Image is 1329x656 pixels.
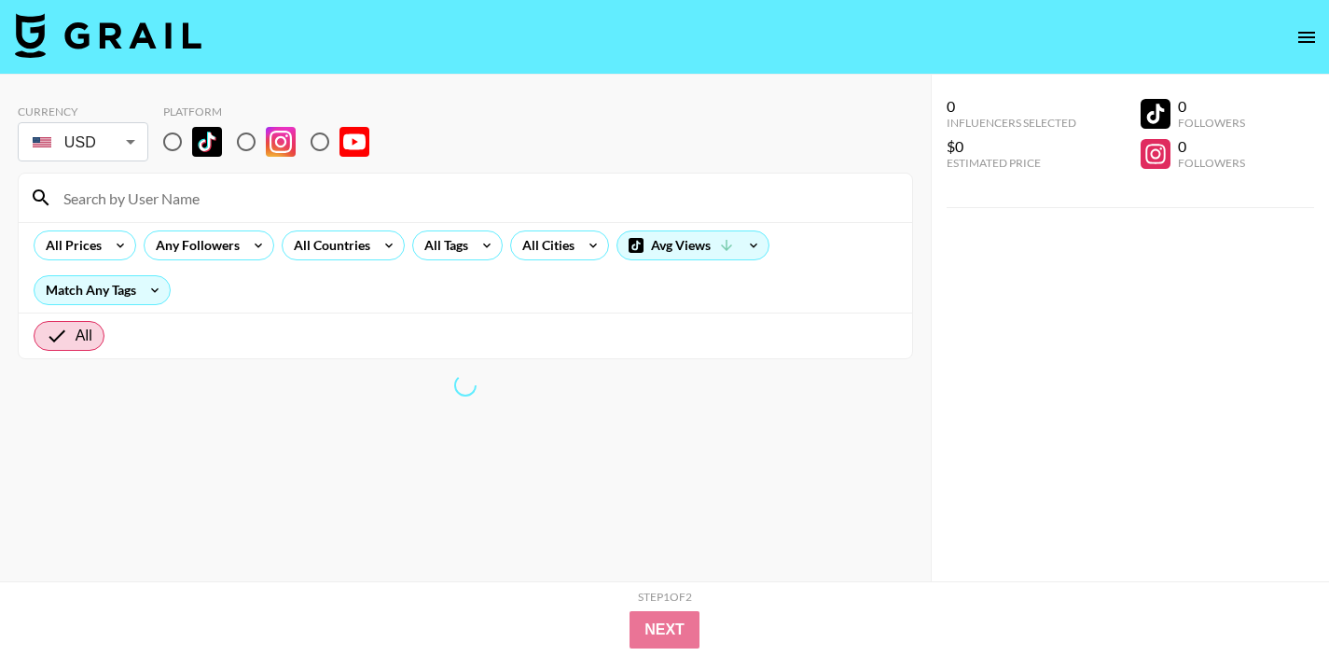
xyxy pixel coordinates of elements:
span: Refreshing lists, bookers, clients, countries, tags, cities, talent, talent... [454,374,477,397]
div: $0 [947,137,1076,156]
div: 0 [947,97,1076,116]
input: Search by User Name [52,183,901,213]
div: Match Any Tags [35,276,170,304]
button: open drawer [1288,19,1325,56]
div: Estimated Price [947,156,1076,170]
div: Followers [1178,156,1245,170]
button: Next [630,611,699,649]
img: Grail Talent [15,13,201,58]
div: Influencers Selected [947,116,1076,130]
div: USD [21,126,145,159]
span: All [76,325,92,347]
div: All Tags [413,231,472,259]
div: All Cities [511,231,578,259]
div: Followers [1178,116,1245,130]
div: All Prices [35,231,105,259]
div: Currency [18,105,148,119]
div: Any Followers [145,231,243,259]
img: TikTok [192,127,222,157]
img: Instagram [266,127,296,157]
img: YouTube [339,127,369,157]
div: Platform [163,105,384,119]
div: 0 [1178,137,1245,156]
div: All Countries [283,231,374,259]
div: Avg Views [617,231,768,259]
div: Step 1 of 2 [638,590,692,604]
div: 0 [1178,97,1245,116]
